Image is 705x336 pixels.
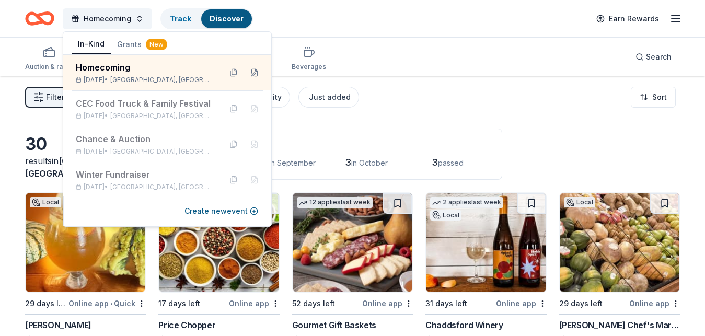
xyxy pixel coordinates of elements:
[269,158,316,167] span: in September
[25,6,54,31] a: Home
[292,42,326,76] button: Beverages
[292,297,335,310] div: 52 days left
[46,91,64,103] span: Filter
[171,137,489,150] div: Application deadlines
[111,35,174,54] button: Grants
[425,297,467,310] div: 31 days left
[146,39,167,50] div: New
[345,157,351,168] span: 3
[25,42,73,76] button: Auction & raffle
[76,61,213,74] div: Homecoming
[76,147,213,156] div: [DATE] •
[158,319,215,331] div: Price Chopper
[76,133,213,145] div: Chance & Auction
[84,13,131,25] span: Homecoming
[297,197,373,208] div: 12 applies last week
[309,91,351,103] div: Just added
[68,297,146,310] div: Online app Quick
[110,112,213,120] span: [GEOGRAPHIC_DATA], [GEOGRAPHIC_DATA]
[25,87,73,108] button: Filter2
[72,34,111,54] button: In-Kind
[426,193,546,292] img: Image for Chaddsford Winery
[292,319,376,331] div: Gourmet Gift Baskets
[430,210,461,221] div: Local
[590,9,665,28] a: Earn Rewards
[159,193,279,292] img: Image for Price Chopper
[76,112,213,120] div: [DATE] •
[25,319,91,331] div: [PERSON_NAME]
[629,297,680,310] div: Online app
[298,87,359,108] button: Just added
[210,14,244,23] a: Discover
[184,205,258,217] button: Create newevent
[362,297,413,310] div: Online app
[627,47,680,67] button: Search
[63,8,152,29] button: Homecoming
[110,147,213,156] span: [GEOGRAPHIC_DATA], [GEOGRAPHIC_DATA]
[646,51,672,63] span: Search
[30,197,61,207] div: Local
[110,183,213,191] span: [GEOGRAPHIC_DATA], [GEOGRAPHIC_DATA]
[432,157,438,168] span: 3
[25,297,66,310] div: 29 days left
[496,297,547,310] div: Online app
[559,319,680,331] div: [PERSON_NAME] Chef's Market
[76,183,213,191] div: [DATE] •
[76,168,213,181] div: Winter Fundraiser
[631,87,676,108] button: Sort
[25,134,146,155] div: 30
[170,14,191,23] a: Track
[292,63,326,71] div: Beverages
[158,297,200,310] div: 17 days left
[229,297,280,310] div: Online app
[76,97,213,110] div: CEC Food Truck & Family Festival
[76,76,213,84] div: [DATE] •
[425,319,503,331] div: Chaddsford Winery
[160,8,253,29] button: TrackDiscover
[293,193,412,292] img: Image for Gourmet Gift Baskets
[110,76,213,84] span: [GEOGRAPHIC_DATA], [GEOGRAPHIC_DATA]
[438,158,464,167] span: passed
[430,197,503,208] div: 2 applies last week
[25,63,73,71] div: Auction & raffle
[559,297,603,310] div: 29 days left
[560,193,679,292] img: Image for Brown's Chef's Market
[351,158,388,167] span: in October
[26,193,145,292] img: Image for Jamison Pourhouse
[25,155,146,180] div: results
[652,91,667,103] span: Sort
[564,197,595,207] div: Local
[110,299,112,308] span: •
